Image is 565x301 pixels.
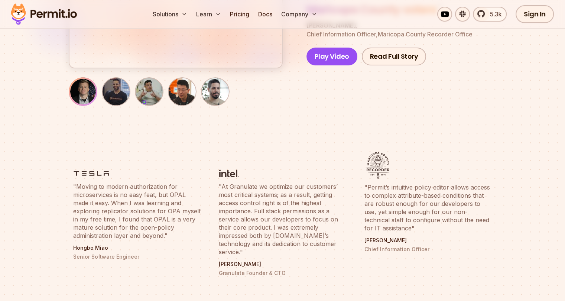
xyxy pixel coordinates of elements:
span: 5.3k [486,10,501,19]
blockquote: "Moving to modern authorization for microservices is no easy feat, but OPAL made it easy. When I ... [73,182,201,240]
a: Docs [255,7,275,22]
button: Play Video [306,48,357,65]
a: Pricing [227,7,252,22]
blockquote: "Permit’s intuitive policy editor allows access to complex attribute-based conditions that are ro... [364,183,492,232]
a: Read Full Story [362,48,426,65]
p: Granulate Founder & CTO [219,269,347,277]
img: logo [73,169,109,178]
button: Company [278,7,320,22]
a: 5.3k [473,7,507,22]
p: Senior Software Engineer [73,253,201,260]
a: Sign In [516,5,554,23]
p: [PERSON_NAME] [219,260,347,268]
p: Hongbo Miao [73,244,201,252]
p: Chief Information Officer [364,246,492,253]
img: Permit logo [7,1,80,27]
button: Solutions [150,7,190,22]
span: [PERSON_NAME] , [306,22,358,29]
blockquote: "At Granulate we optimize our customers’ most critical systems; as a result, getting access contr... [219,182,347,256]
img: Nate Young [70,79,96,104]
button: Learn [193,7,224,22]
p: [PERSON_NAME] [364,237,492,244]
img: logo [219,169,239,178]
span: Chief Information Officer , Maricopa County Recorder Office [306,30,473,38]
img: logo [364,152,392,179]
